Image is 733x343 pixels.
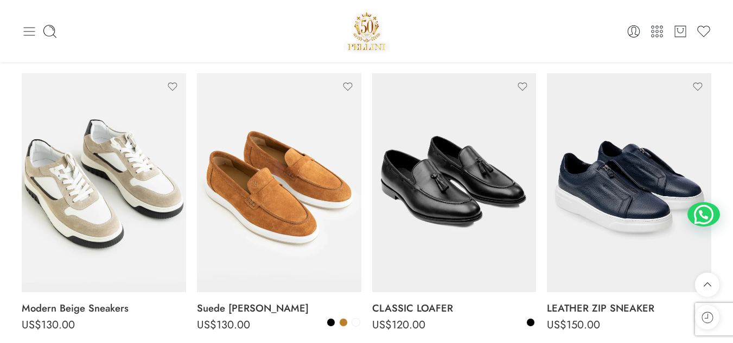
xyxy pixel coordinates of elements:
[526,318,536,327] a: Black
[372,317,425,333] bdi: 120.00
[547,297,711,319] a: LEATHER ZIP SNEAKER
[197,317,216,333] span: US$
[673,24,688,39] a: Cart
[547,317,600,333] bdi: 150.00
[326,318,336,327] a: Black
[626,24,641,39] a: Login / Register
[339,318,348,327] a: Camel
[372,317,392,333] span: US$
[372,297,537,319] a: CLASSIC LOAFER
[22,317,75,333] bdi: 130.00
[343,8,390,54] img: Pellini
[696,24,711,39] a: Wishlist
[351,318,361,327] a: Greige
[197,297,361,319] a: Suede [PERSON_NAME]
[197,317,250,333] bdi: 130.00
[22,317,41,333] span: US$
[547,317,566,333] span: US$
[343,8,390,54] a: Pellini -
[22,297,186,319] a: Modern Beige Sneakers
